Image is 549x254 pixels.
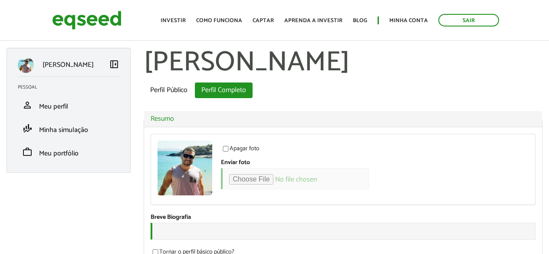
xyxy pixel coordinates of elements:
[158,141,212,195] a: Ver perfil do usuário.
[253,18,274,23] a: Captar
[196,18,242,23] a: Como funciona
[109,59,119,71] a: Colapsar menu
[353,18,367,23] a: Blog
[18,100,119,110] a: personMeu perfil
[151,214,191,221] label: Breve Biografia
[109,59,119,69] span: left_panel_close
[52,9,122,32] img: EqSeed
[22,147,33,157] span: work
[195,82,253,98] a: Perfil Completo
[11,140,126,164] li: Meu portfólio
[144,48,542,78] h1: [PERSON_NAME]
[284,18,342,23] a: Aprenda a investir
[39,101,68,112] span: Meu perfil
[39,148,79,159] span: Meu portfólio
[22,123,33,134] span: finance_mode
[218,146,233,152] input: Apagar foto
[11,117,126,140] li: Minha simulação
[158,141,212,195] img: Foto de Bruno Andrade
[39,124,88,136] span: Minha simulação
[221,160,250,166] label: Enviar foto
[389,18,428,23] a: Minha conta
[11,93,126,117] li: Meu perfil
[18,123,119,134] a: finance_modeMinha simulação
[438,14,499,26] a: Sair
[144,82,194,98] a: Perfil Público
[18,85,126,90] h2: Pessoal
[151,115,536,122] a: Resumo
[43,61,94,69] p: [PERSON_NAME]
[22,100,33,110] span: person
[18,147,119,157] a: workMeu portfólio
[221,146,260,155] label: Apagar foto
[161,18,186,23] a: Investir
